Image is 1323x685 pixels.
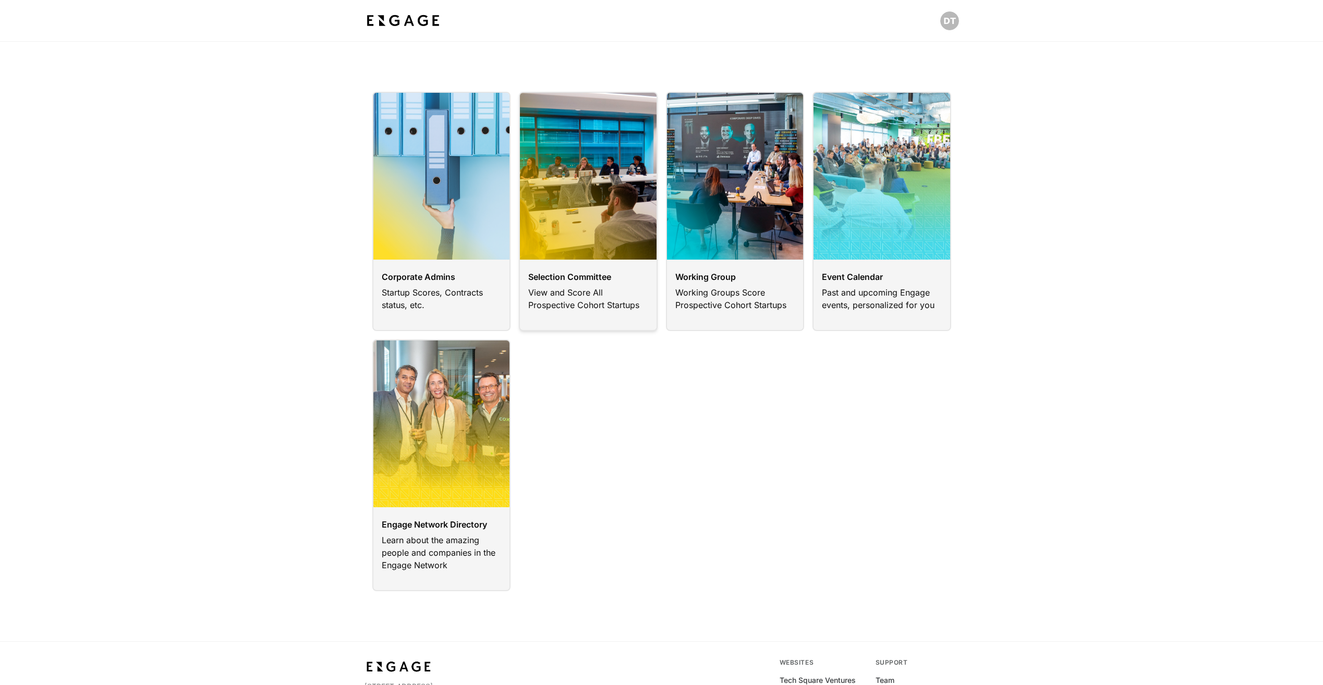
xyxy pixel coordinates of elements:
[940,11,959,30] button: Open profile menu
[876,658,959,667] div: Support
[365,11,442,30] img: bdf1fb74-1727-4ba0-a5bd-bc74ae9fc70b.jpeg
[940,11,959,30] img: Profile picture of David Torres
[365,658,433,675] img: bdf1fb74-1727-4ba0-a5bd-bc74ae9fc70b.jpeg
[780,658,863,667] div: Websites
